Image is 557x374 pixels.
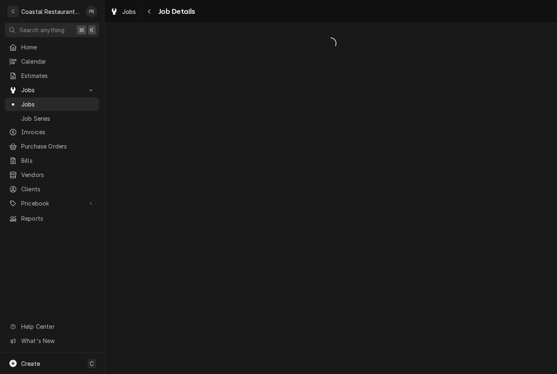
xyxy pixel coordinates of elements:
button: Search anything⌘K [5,23,99,37]
span: K [90,26,94,34]
span: Reports [21,214,95,223]
span: Create [21,360,40,367]
span: Calendar [21,57,95,66]
span: Invoices [21,128,95,136]
div: Coastal Restaurant Repair's Avatar [7,6,19,17]
span: Purchase Orders [21,142,95,150]
span: Loading... [104,35,557,52]
div: C [7,6,19,17]
span: What's New [21,336,94,345]
span: Search anything [20,26,64,34]
a: Home [5,40,99,54]
span: Pricebook [21,199,83,208]
a: Jobs [107,5,139,18]
span: Vendors [21,170,95,179]
span: Job Series [21,114,95,123]
span: Jobs [122,7,136,16]
span: Help Center [21,322,94,331]
span: Home [21,43,95,51]
span: Job Details [156,6,195,17]
span: Bills [21,156,95,165]
a: Jobs [5,97,99,111]
a: Job Series [5,112,99,125]
a: Go to Pricebook [5,197,99,210]
a: Bills [5,154,99,167]
span: Estimates [21,71,95,80]
div: PB [86,6,97,17]
a: Vendors [5,168,99,181]
a: Estimates [5,69,99,82]
button: Navigate back [143,5,156,18]
a: Reports [5,212,99,225]
a: Go to Help Center [5,320,99,333]
a: Invoices [5,125,99,139]
span: Jobs [21,86,83,94]
a: Go to What's New [5,334,99,347]
span: Jobs [21,100,95,108]
a: Go to Jobs [5,83,99,97]
span: C [90,359,94,368]
a: Purchase Orders [5,139,99,153]
span: Clients [21,185,95,193]
div: Coastal Restaurant Repair [21,7,81,16]
a: Calendar [5,55,99,68]
span: ⌘ [79,26,84,34]
a: Clients [5,182,99,196]
div: Phill Blush's Avatar [86,6,97,17]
